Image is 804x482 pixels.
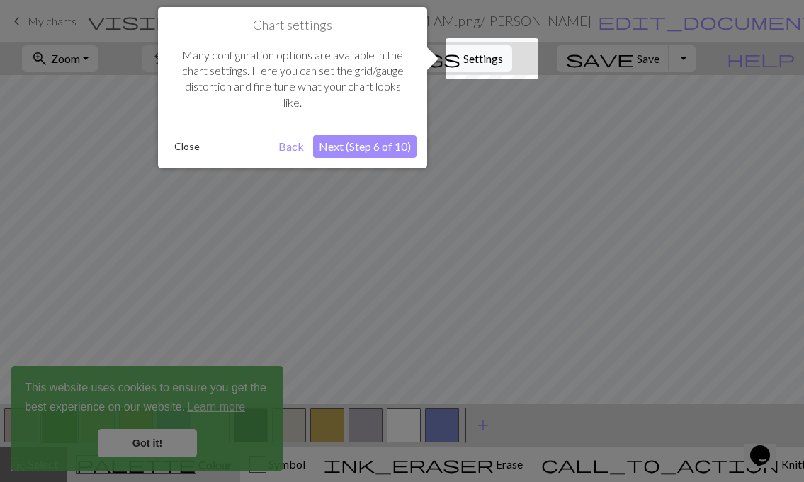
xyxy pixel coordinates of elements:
[273,135,310,158] button: Back
[169,18,417,33] h1: Chart settings
[313,135,417,158] button: Next (Step 6 of 10)
[169,33,417,125] div: Many configuration options are available in the chart settings. Here you can set the grid/gauge d...
[158,7,427,168] div: Chart settings
[169,136,205,157] button: Close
